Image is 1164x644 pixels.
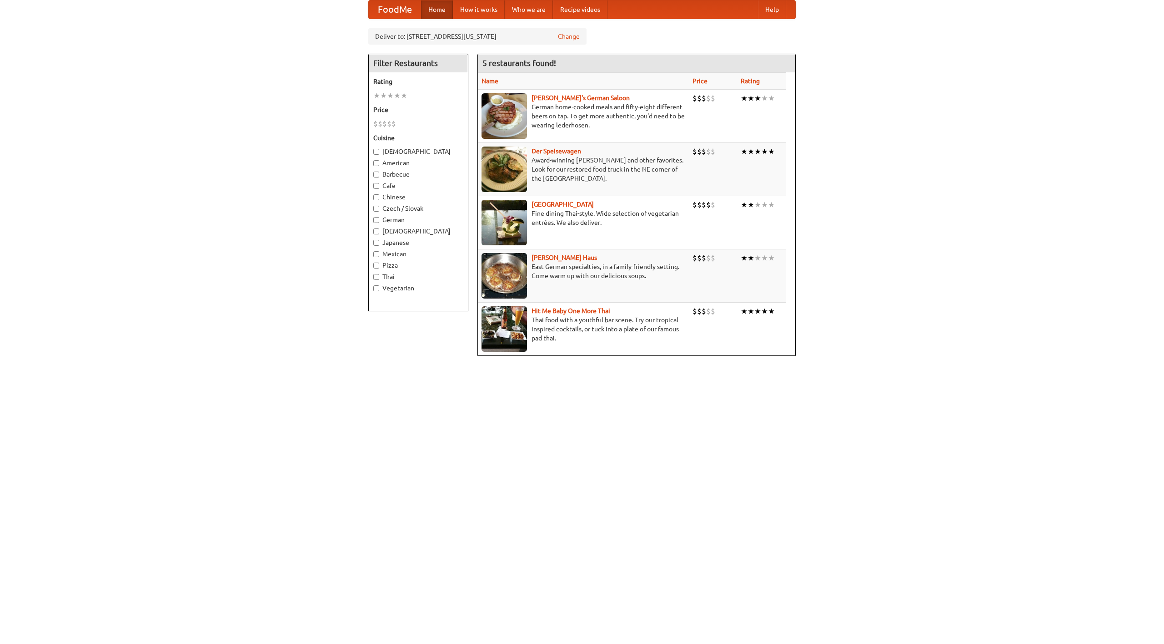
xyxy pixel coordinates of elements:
li: ★ [741,306,748,316]
input: Japanese [373,240,379,246]
li: $ [706,306,711,316]
li: $ [711,200,715,210]
input: American [373,160,379,166]
li: ★ [741,200,748,210]
li: $ [706,147,711,157]
li: $ [697,147,702,157]
li: $ [378,119,382,129]
li: ★ [761,147,768,157]
li: $ [697,93,702,103]
li: $ [711,306,715,316]
li: ★ [394,91,401,101]
li: $ [373,119,378,129]
li: $ [387,119,391,129]
p: German home-cooked meals and fifty-eight different beers on tap. To get more authentic, you'd nee... [482,102,685,130]
a: Change [558,32,580,41]
li: $ [706,253,711,263]
li: $ [702,200,706,210]
li: $ [692,253,697,263]
li: ★ [741,253,748,263]
li: ★ [748,147,754,157]
a: Who we are [505,0,553,19]
label: Barbecue [373,170,463,179]
li: $ [702,147,706,157]
input: German [373,217,379,223]
a: Help [758,0,786,19]
li: $ [382,119,387,129]
a: How it works [453,0,505,19]
label: Pizza [373,261,463,270]
p: East German specialties, in a family-friendly setting. Come warm up with our delicious soups. [482,262,685,280]
label: Thai [373,272,463,281]
label: [DEMOGRAPHIC_DATA] [373,227,463,236]
img: satay.jpg [482,200,527,245]
ng-pluralize: 5 restaurants found! [482,59,556,67]
li: $ [702,306,706,316]
li: $ [391,119,396,129]
p: Award-winning [PERSON_NAME] and other favorites. Look for our restored food truck in the NE corne... [482,156,685,183]
li: ★ [741,147,748,157]
li: ★ [768,253,775,263]
li: $ [692,93,697,103]
a: Hit Me Baby One More Thai [532,307,610,314]
div: Deliver to: [STREET_ADDRESS][US_STATE] [368,28,587,45]
input: Mexican [373,251,379,257]
img: kohlhaus.jpg [482,253,527,299]
li: ★ [761,253,768,263]
li: $ [692,147,697,157]
li: ★ [373,91,380,101]
li: ★ [754,93,761,103]
li: ★ [768,200,775,210]
li: $ [711,253,715,263]
img: esthers.jpg [482,93,527,139]
li: ★ [761,200,768,210]
li: ★ [768,306,775,316]
li: ★ [754,147,761,157]
li: $ [706,200,711,210]
li: ★ [748,306,754,316]
li: ★ [754,253,761,263]
li: ★ [748,200,754,210]
li: $ [711,93,715,103]
li: ★ [754,200,761,210]
input: Thai [373,274,379,280]
a: [PERSON_NAME]'s German Saloon [532,94,630,101]
input: Czech / Slovak [373,206,379,212]
li: ★ [387,91,394,101]
li: $ [692,306,697,316]
input: Pizza [373,263,379,269]
label: Czech / Slovak [373,204,463,213]
label: Vegetarian [373,284,463,293]
a: FoodMe [369,0,421,19]
li: ★ [380,91,387,101]
li: ★ [761,93,768,103]
li: ★ [754,306,761,316]
a: [GEOGRAPHIC_DATA] [532,201,594,208]
a: Home [421,0,453,19]
label: Japanese [373,238,463,247]
label: American [373,158,463,167]
input: Cafe [373,183,379,189]
h5: Rating [373,77,463,86]
a: Price [692,77,707,85]
img: speisewagen.jpg [482,147,527,192]
a: Der Speisewagen [532,147,581,155]
li: $ [697,253,702,263]
input: [DEMOGRAPHIC_DATA] [373,228,379,234]
li: ★ [748,93,754,103]
img: babythai.jpg [482,306,527,352]
h5: Price [373,105,463,114]
li: $ [692,200,697,210]
a: [PERSON_NAME] Haus [532,254,597,261]
li: ★ [401,91,407,101]
input: Vegetarian [373,285,379,291]
a: Name [482,77,498,85]
label: [DEMOGRAPHIC_DATA] [373,147,463,156]
li: ★ [761,306,768,316]
label: German [373,215,463,224]
li: $ [702,253,706,263]
li: $ [697,200,702,210]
